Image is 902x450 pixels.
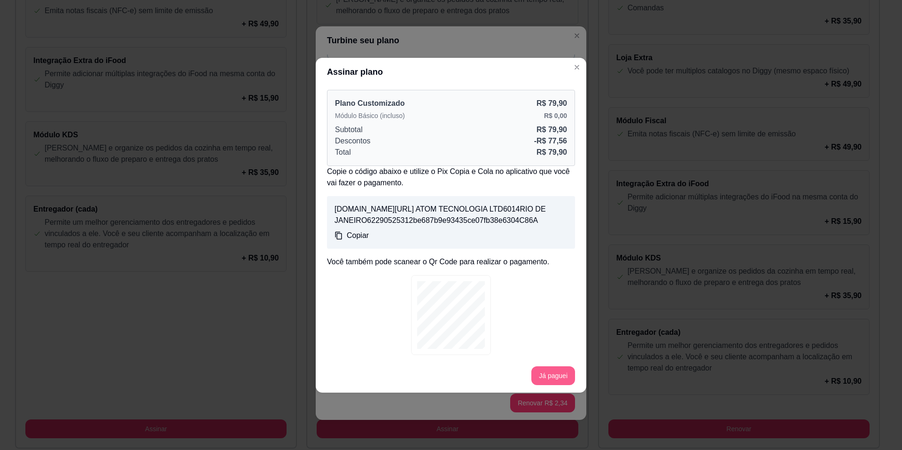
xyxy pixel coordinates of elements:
p: Você também pode scanear o Qr Code para realizar o pagamento. [327,256,575,268]
p: [DOMAIN_NAME][URL] ATOM TECNOLOGIA LTD6014RIO DE JANEIRO62290525312be687b9e93435ce07fb38e6304C86A [334,204,568,226]
p: R$ 79,90 [537,124,567,135]
p: Copie o código abaixo e utilize o Pix Copia e Cola no aplicativo que você vai fazer o pagamento. [327,166,575,189]
p: R$ 79,90 [537,147,567,158]
p: Copiar [347,230,369,241]
p: R$ 79,90 [537,98,567,109]
p: Plano Customizado [335,98,404,109]
button: Já paguei [531,366,575,385]
p: R$ 0,00 [544,111,567,120]
p: Módulo Básico (incluso) [335,111,405,120]
p: Descontos [335,135,371,147]
header: Assinar plano [316,58,586,86]
p: - R$ 77,56 [534,135,567,147]
p: Total [335,147,351,158]
button: Close [569,60,584,75]
p: Subtotal [335,124,363,135]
